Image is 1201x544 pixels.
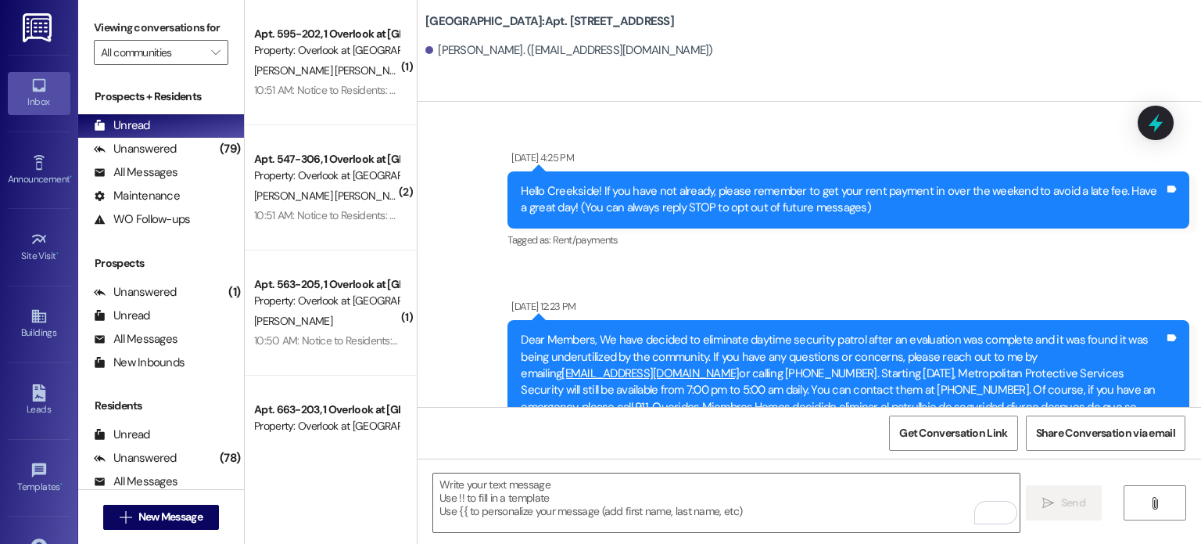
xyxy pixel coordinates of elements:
[103,505,219,530] button: New Message
[254,276,399,293] div: Apt. 563-205, 1 Overlook at [GEOGRAPHIC_DATA]
[94,474,177,490] div: All Messages
[138,509,203,525] span: New Message
[56,248,59,259] span: •
[561,366,739,381] a: [EMAIL_ADDRESS][DOMAIN_NAME]
[78,255,244,272] div: Prospects
[507,229,1189,251] div: Tagged as:
[23,13,55,42] img: ResiDesk Logo
[94,16,228,40] label: Viewing conversations for
[553,233,618,247] span: Rent/payments
[1042,497,1054,510] i: 
[94,211,190,228] div: WO Follow-ups
[120,511,131,524] i: 
[70,171,72,182] span: •
[94,308,150,324] div: Unread
[78,88,244,105] div: Prospects + Residents
[254,42,399,59] div: Property: Overlook at [GEOGRAPHIC_DATA]
[254,418,399,434] div: Property: Overlook at [GEOGRAPHIC_DATA]
[101,40,203,65] input: All communities
[94,331,177,348] div: All Messages
[254,189,413,203] span: [PERSON_NAME] [PERSON_NAME]
[1149,497,1160,510] i: 
[8,303,70,345] a: Buildings
[254,63,413,77] span: [PERSON_NAME] [PERSON_NAME]
[254,26,399,42] div: Apt. 595-202, 1 Overlook at [GEOGRAPHIC_DATA]
[507,298,575,315] div: [DATE] 12:23 PM
[94,164,177,181] div: All Messages
[8,226,70,268] a: Site Visit •
[94,117,150,134] div: Unread
[254,314,332,328] span: [PERSON_NAME]
[889,416,1017,451] button: Get Conversation Link
[224,280,244,304] div: (1)
[254,402,399,418] div: Apt. 663-203, 1 Overlook at [GEOGRAPHIC_DATA]
[94,355,185,371] div: New Inbounds
[1061,495,1085,511] span: Send
[254,151,399,168] div: Apt. 547-306, 1 Overlook at [GEOGRAPHIC_DATA]
[94,188,180,204] div: Maintenance
[433,474,1019,532] textarea: To enrich screen reader interactions, please activate Accessibility in Grammarly extension settings
[254,293,399,309] div: Property: Overlook at [GEOGRAPHIC_DATA]
[1026,485,1102,521] button: Send
[899,425,1007,441] span: Get Conversation Link
[8,457,70,499] a: Templates •
[94,284,177,301] div: Unanswered
[254,168,399,184] div: Property: Overlook at [GEOGRAPHIC_DATA]
[521,183,1164,217] div: Hello Creekside! If you have not already, please remember to get your rent payment in over the we...
[94,141,177,157] div: Unanswered
[216,446,244,470] div: (78)
[507,150,574,166] div: [DATE] 4:25 PM
[425,42,713,59] div: [PERSON_NAME]. ([EMAIL_ADDRESS][DOMAIN_NAME])
[521,332,1164,499] div: Dear Members, We have decided to eliminate daytime security patrol after an evaluation was comple...
[211,46,220,59] i: 
[1036,425,1175,441] span: Share Conversation via email
[8,380,70,422] a: Leads
[94,427,150,443] div: Unread
[94,450,177,467] div: Unanswered
[1026,416,1185,451] button: Share Conversation via email
[216,137,244,161] div: (79)
[78,398,244,414] div: Residents
[425,13,674,30] b: [GEOGRAPHIC_DATA]: Apt. [STREET_ADDRESS]
[8,72,70,114] a: Inbox
[60,479,63,490] span: •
